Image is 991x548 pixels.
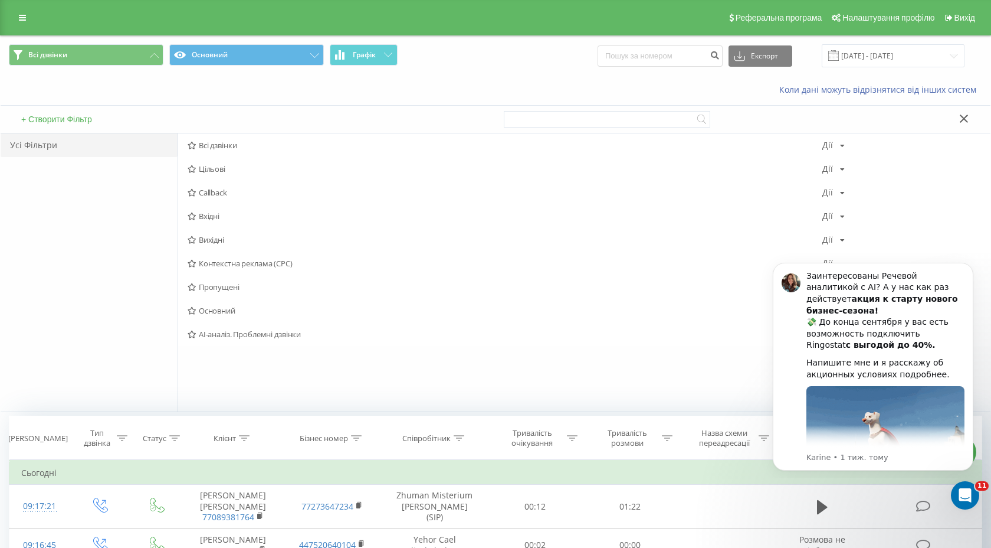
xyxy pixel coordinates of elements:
td: Zhuman Misterium [PERSON_NAME] (SIP) [382,485,488,529]
span: Всі дзвінки [28,50,67,60]
div: Клієнт [214,433,236,443]
span: Всі дзвінки [188,141,822,149]
iframe: Intercom notifications повідомлення [755,252,991,478]
a: 77273647234 [301,501,353,512]
div: Тип дзвінка [80,428,114,448]
div: Дії [822,141,833,149]
span: Налаштування профілю [842,13,934,22]
div: Дії [822,212,833,220]
a: 77089381764 [202,511,254,523]
span: Контекстна реклама (CPC) [188,259,822,268]
button: Основний [169,44,324,66]
div: Тривалість очікування [501,428,564,448]
div: Статус [143,433,166,443]
span: AI-аналіз. Проблемні дзвінки [188,330,822,338]
button: + Створити Фільтр [18,114,96,125]
button: Всі дзвінки [9,44,163,66]
div: Дії [822,165,833,173]
span: Реферальна програма [736,13,822,22]
div: Співробітник [402,433,451,443]
span: Вихід [954,13,975,22]
span: Графік [353,51,376,59]
td: 01:22 [583,485,678,529]
span: Callback [188,188,822,197]
span: 11 [975,481,989,491]
div: Тривалість розмови [596,428,659,448]
div: Назва схеми переадресації [693,428,756,448]
span: Пропущені [188,283,822,291]
td: Сьогодні [9,461,982,485]
div: 09:17:21 [21,495,58,518]
div: Дії [822,188,833,197]
span: Основний [188,306,822,315]
input: Пошук за номером [598,45,723,67]
div: [PERSON_NAME] [8,433,68,443]
button: Експорт [729,45,792,67]
a: Коли дані можуть відрізнятися вiд інших систем [779,84,982,95]
div: Усі Фільтри [1,133,178,157]
div: Дії [822,236,833,244]
span: Вихідні [188,236,822,244]
div: Бізнес номер [300,433,348,443]
iframe: Intercom live chat [951,481,979,510]
td: [PERSON_NAME] [PERSON_NAME] [184,485,283,529]
td: 00:12 [488,485,583,529]
span: Вхідні [188,212,822,220]
span: Цільові [188,165,822,173]
button: Графік [330,44,398,66]
button: Закрити [956,113,973,126]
